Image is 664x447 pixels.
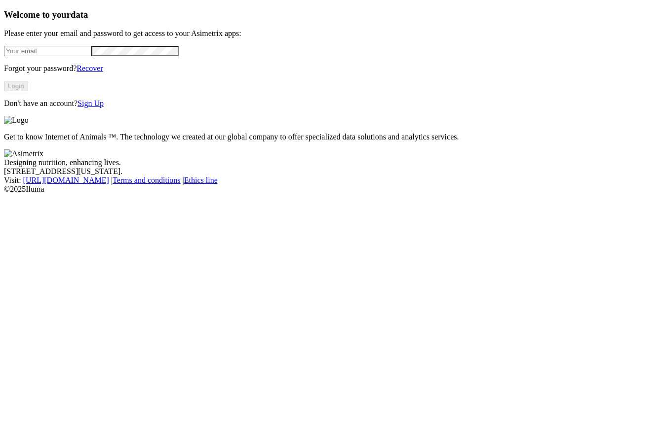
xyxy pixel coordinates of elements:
[4,99,660,108] p: Don't have an account?
[184,176,218,184] a: Ethics line
[4,64,660,73] p: Forgot your password?
[4,9,660,20] h3: Welcome to your
[77,64,103,72] a: Recover
[4,176,660,185] div: Visit : | |
[23,176,109,184] a: [URL][DOMAIN_NAME]
[4,81,28,91] button: Login
[4,167,660,176] div: [STREET_ADDRESS][US_STATE].
[4,149,43,158] img: Asimetrix
[4,185,660,194] div: © 2025 Iluma
[4,116,29,125] img: Logo
[4,133,660,141] p: Get to know Internet of Animals ™. The technology we created at our global company to offer speci...
[4,46,91,56] input: Your email
[78,99,104,107] a: Sign Up
[113,176,181,184] a: Terms and conditions
[4,29,660,38] p: Please enter your email and password to get access to your Asimetrix apps:
[71,9,88,20] span: data
[4,158,660,167] div: Designing nutrition, enhancing lives.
